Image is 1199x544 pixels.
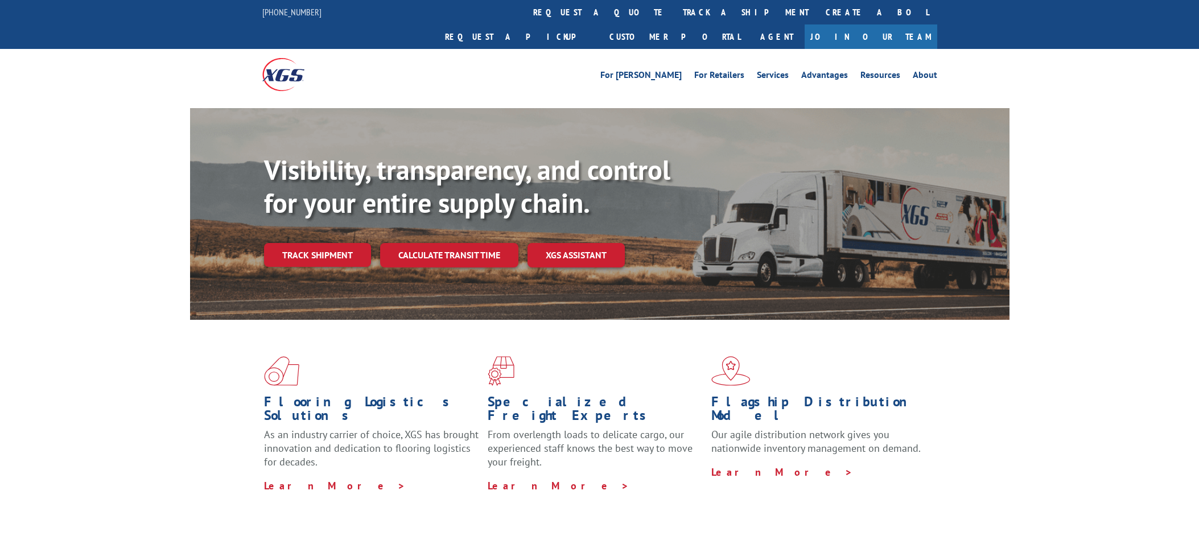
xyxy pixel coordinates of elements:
[711,428,921,455] span: Our agile distribution network gives you nationwide inventory management on demand.
[711,465,853,479] a: Learn More >
[380,243,518,267] a: Calculate transit time
[436,24,601,49] a: Request a pickup
[711,356,751,386] img: xgs-icon-flagship-distribution-model-red
[488,395,703,428] h1: Specialized Freight Experts
[860,71,900,83] a: Resources
[264,428,479,468] span: As an industry carrier of choice, XGS has brought innovation and dedication to flooring logistics...
[262,6,322,18] a: [PHONE_NUMBER]
[749,24,805,49] a: Agent
[913,71,937,83] a: About
[264,479,406,492] a: Learn More >
[601,24,749,49] a: Customer Portal
[264,243,371,267] a: Track shipment
[488,428,703,479] p: From overlength loads to delicate cargo, our experienced staff knows the best way to move your fr...
[711,395,926,428] h1: Flagship Distribution Model
[757,71,789,83] a: Services
[488,479,629,492] a: Learn More >
[264,395,479,428] h1: Flooring Logistics Solutions
[488,356,514,386] img: xgs-icon-focused-on-flooring-red
[264,152,670,220] b: Visibility, transparency, and control for your entire supply chain.
[805,24,937,49] a: Join Our Team
[264,356,299,386] img: xgs-icon-total-supply-chain-intelligence-red
[600,71,682,83] a: For [PERSON_NAME]
[694,71,744,83] a: For Retailers
[801,71,848,83] a: Advantages
[528,243,625,267] a: XGS ASSISTANT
